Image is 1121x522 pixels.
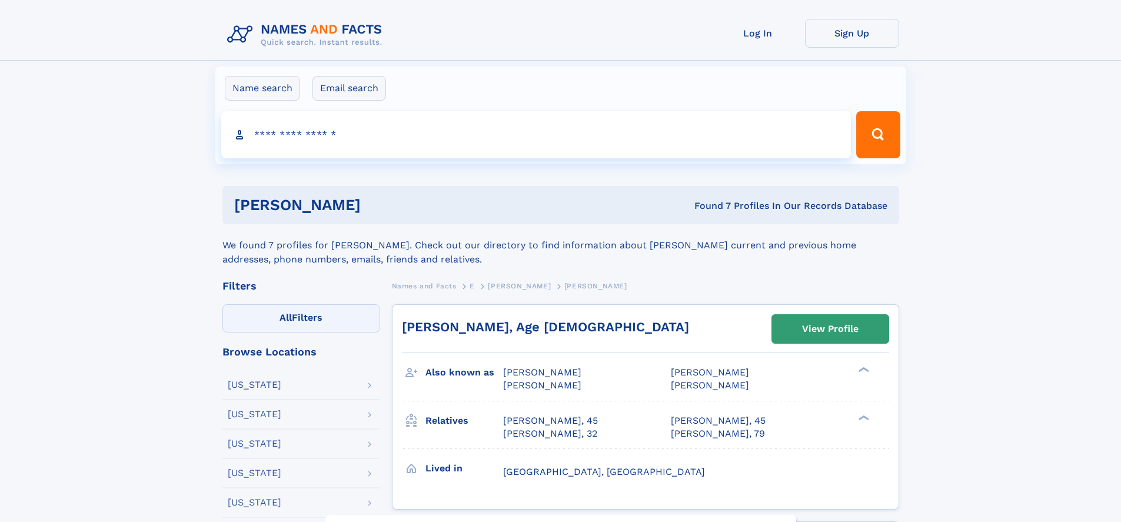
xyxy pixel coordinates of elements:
[228,468,281,478] div: [US_STATE]
[564,282,627,290] span: [PERSON_NAME]
[805,19,899,48] a: Sign Up
[856,366,870,374] div: ❯
[234,198,528,212] h1: [PERSON_NAME]
[280,312,292,323] span: All
[402,320,689,334] a: [PERSON_NAME], Age [DEMOGRAPHIC_DATA]
[503,367,581,378] span: [PERSON_NAME]
[222,347,380,357] div: Browse Locations
[225,76,300,101] label: Name search
[470,282,475,290] span: E
[503,427,597,440] a: [PERSON_NAME], 32
[228,498,281,507] div: [US_STATE]
[425,458,503,478] h3: Lived in
[503,466,705,477] span: [GEOGRAPHIC_DATA], [GEOGRAPHIC_DATA]
[711,19,805,48] a: Log In
[503,414,598,427] a: [PERSON_NAME], 45
[527,200,887,212] div: Found 7 Profiles In Our Records Database
[671,427,765,440] a: [PERSON_NAME], 79
[470,278,475,293] a: E
[392,278,457,293] a: Names and Facts
[228,439,281,448] div: [US_STATE]
[503,380,581,391] span: [PERSON_NAME]
[221,111,851,158] input: search input
[222,281,380,291] div: Filters
[856,111,900,158] button: Search Button
[488,278,551,293] a: [PERSON_NAME]
[222,304,380,333] label: Filters
[488,282,551,290] span: [PERSON_NAME]
[671,367,749,378] span: [PERSON_NAME]
[802,315,859,343] div: View Profile
[856,414,870,421] div: ❯
[772,315,889,343] a: View Profile
[425,363,503,383] h3: Also known as
[222,19,392,51] img: Logo Names and Facts
[222,224,899,267] div: We found 7 profiles for [PERSON_NAME]. Check out our directory to find information about [PERSON_...
[425,411,503,431] h3: Relatives
[228,410,281,419] div: [US_STATE]
[671,414,766,427] a: [PERSON_NAME], 45
[228,380,281,390] div: [US_STATE]
[312,76,386,101] label: Email search
[671,380,749,391] span: [PERSON_NAME]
